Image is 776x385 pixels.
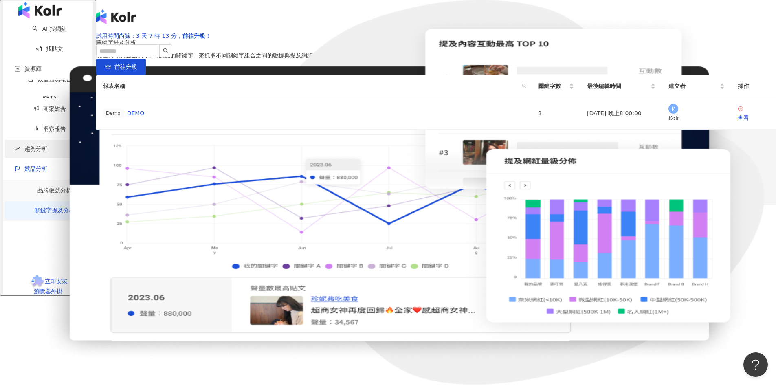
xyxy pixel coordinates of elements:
[114,64,137,70] span: 前往升級
[587,81,649,90] span: 最後編輯時間
[532,75,580,97] th: 關鍵字數
[738,106,769,122] a: 查看
[668,81,718,90] span: 建立者
[668,114,725,123] div: Kolr
[743,352,768,377] iframe: Help Scout Beacon - Open
[731,75,776,97] th: 操作
[127,109,145,118] a: DEMO
[103,81,519,90] span: 報表名稱
[738,113,769,122] div: 查看
[538,81,567,90] span: 關鍵字數
[96,59,146,75] a: 前往升級
[662,75,731,97] th: 建立者
[103,109,124,118] span: Demo
[580,75,662,97] th: 最後編輯時間
[580,97,662,130] td: [DATE] 晚上8:00:00
[520,80,528,92] span: search
[671,104,675,113] span: K
[522,84,527,88] span: search
[532,97,580,130] td: 3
